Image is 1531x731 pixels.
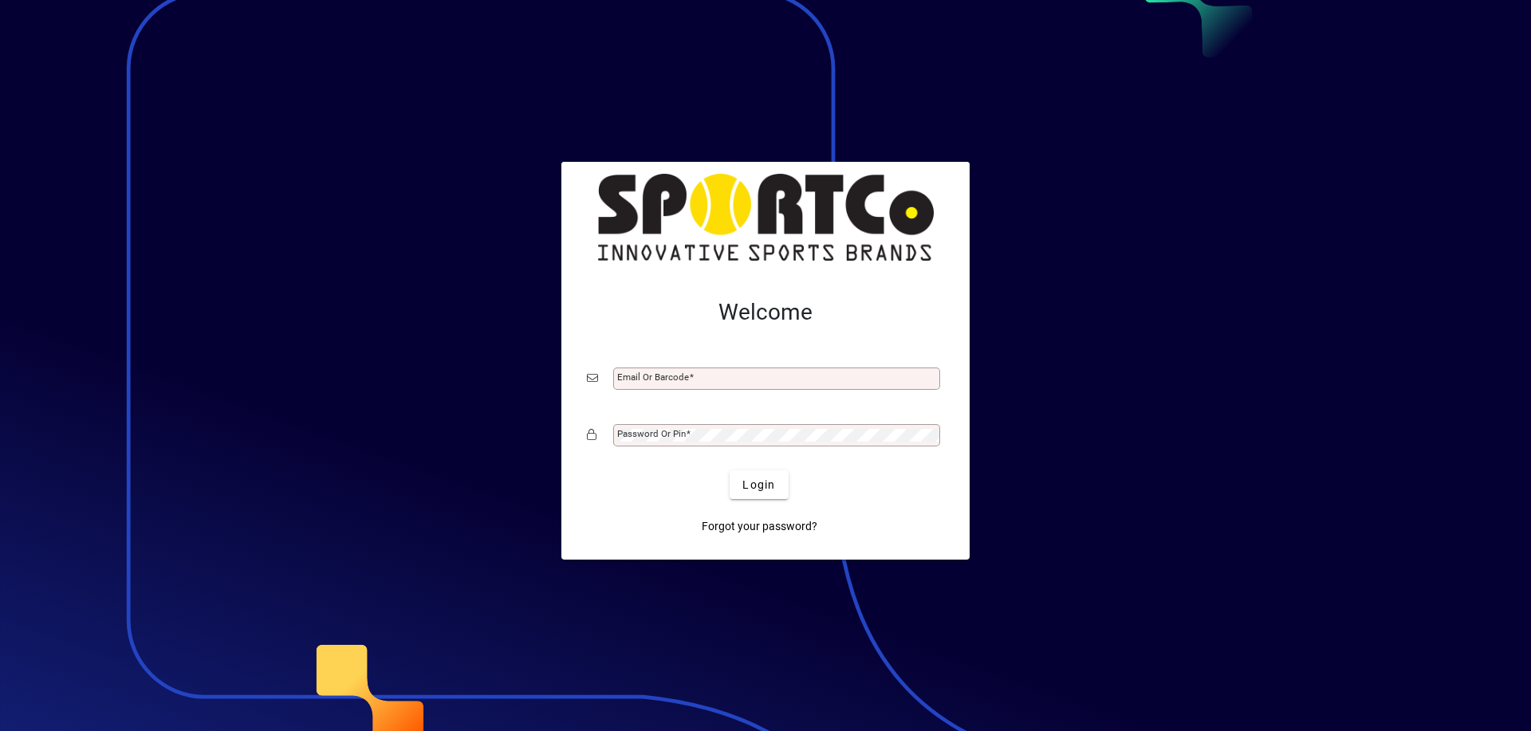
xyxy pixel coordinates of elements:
[742,477,775,493] span: Login
[617,428,686,439] mat-label: Password or Pin
[587,299,944,326] h2: Welcome
[617,371,689,383] mat-label: Email or Barcode
[730,470,788,499] button: Login
[695,512,824,540] a: Forgot your password?
[702,518,817,535] span: Forgot your password?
